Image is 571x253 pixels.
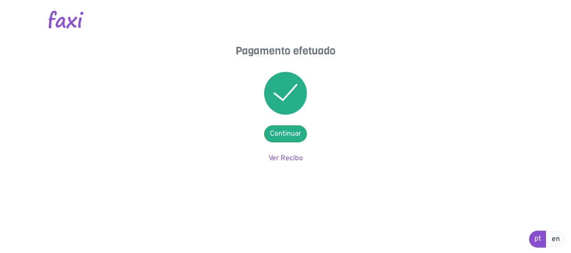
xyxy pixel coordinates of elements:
[264,125,307,142] a: Continuar
[264,72,307,115] img: success
[546,231,566,248] a: en
[269,154,303,163] a: Ver Recibo
[196,45,375,58] h4: Pagamento efetuado
[529,231,546,248] a: pt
